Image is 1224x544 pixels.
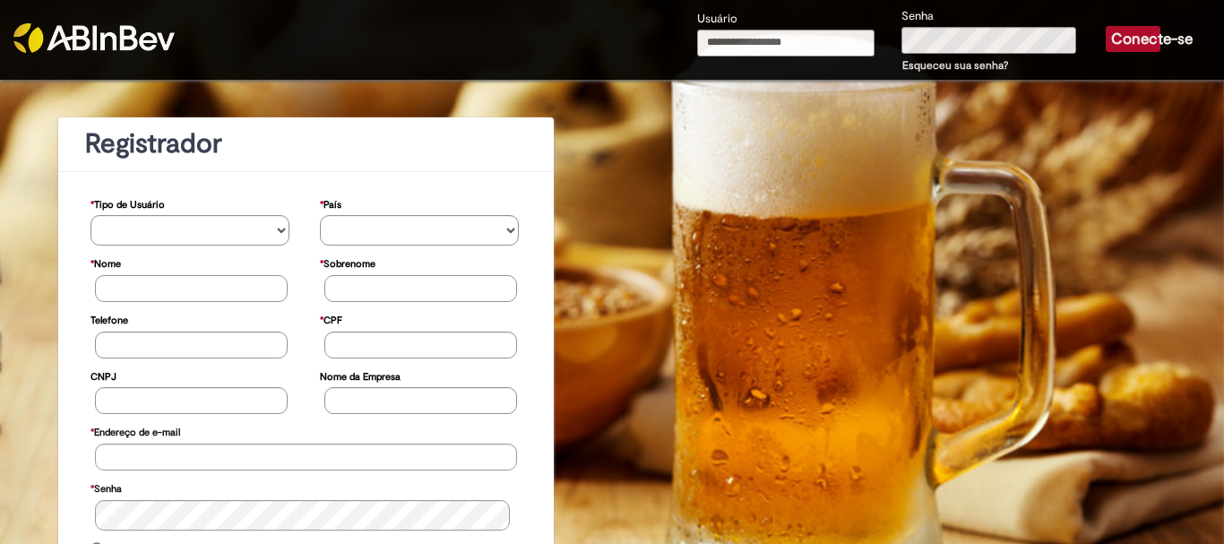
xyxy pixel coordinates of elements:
font: País [323,198,341,212]
img: ABInbev-white.png [13,23,175,53]
font: Sobrenome [323,257,375,271]
font: Registrador [85,126,222,161]
font: Nome da Empresa [320,370,401,384]
button: Conecte-se [1106,26,1160,52]
font: Usuário [697,11,737,26]
a: Esqueceu sua senha? [902,58,1008,73]
font: Senha [94,482,122,496]
font: Nome [94,257,121,271]
font: CPF [323,314,342,327]
font: Senha [901,8,934,23]
font: Telefone [91,314,128,327]
font: CNPJ [91,370,116,384]
font: Endereço de e-mail [94,426,180,439]
font: Conecte-se [1111,30,1193,48]
font: Tipo de Usuário [94,198,165,212]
